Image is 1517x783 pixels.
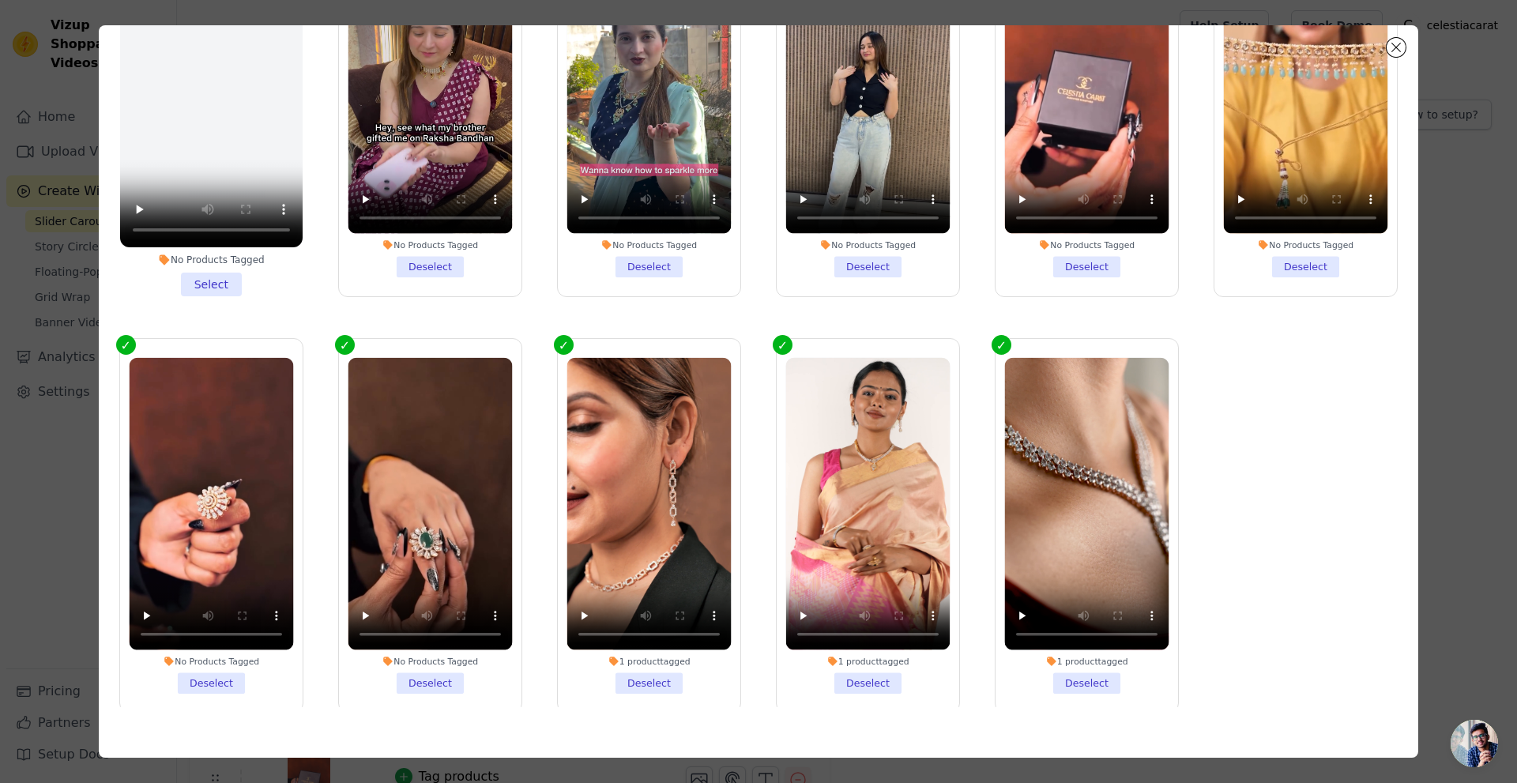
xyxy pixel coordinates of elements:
div: 1 product tagged [567,655,731,666]
button: Close modal [1387,38,1406,57]
div: No Products Tagged [1005,239,1169,250]
div: No Products Tagged [567,239,731,250]
div: 1 product tagged [1005,655,1169,666]
div: No Products Tagged [1224,239,1388,250]
div: Open chat [1451,720,1498,767]
div: No Products Tagged [786,239,950,250]
div: 1 product tagged [786,655,950,666]
div: No Products Tagged [129,655,293,666]
div: No Products Tagged [120,254,303,266]
div: No Products Tagged [348,655,512,666]
div: No Products Tagged [348,239,512,250]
